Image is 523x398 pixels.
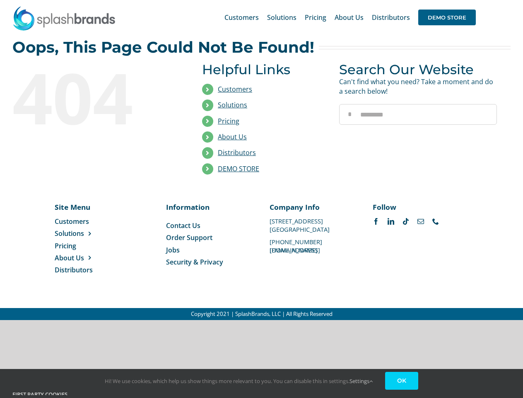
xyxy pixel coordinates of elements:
a: Settings [349,377,373,385]
span: Customers [55,217,89,226]
a: Pricing [55,241,111,250]
a: DEMO STORE [418,4,476,31]
h3: Search Our Website [339,62,497,77]
a: phone [432,218,439,225]
span: Security & Privacy [166,257,223,267]
a: Jobs [166,245,253,255]
a: Distributors [55,265,111,274]
span: About Us [55,253,84,262]
a: DEMO STORE [218,164,259,173]
p: Follow [373,202,460,212]
nav: Main Menu [224,4,476,31]
a: Pricing [305,4,326,31]
a: Order Support [166,233,253,242]
img: SplashBrands.com Logo [12,6,116,31]
h3: Helpful Links [202,62,327,77]
span: DEMO STORE [418,10,476,25]
span: Hi! We use cookies, which help us show things more relevant to you. You can disable this in setti... [105,377,373,385]
span: About Us [335,14,364,21]
a: linkedin [388,218,394,225]
span: Distributors [55,265,93,274]
a: mail [417,218,424,225]
input: Search [339,104,360,125]
span: Solutions [55,229,84,238]
span: Solutions [267,14,296,21]
span: Contact Us [166,221,200,230]
span: Jobs [166,245,180,255]
a: Pricing [218,116,239,126]
div: 404 [12,62,170,132]
nav: Menu [166,221,253,267]
span: Pricing [305,14,326,21]
a: Contact Us [166,221,253,230]
a: Customers [224,4,259,31]
input: Search... [339,104,497,125]
span: Distributors [372,14,410,21]
a: facebook [373,218,379,225]
a: Solutions [218,100,247,109]
h2: Oops, This Page Could Not Be Found! [12,39,314,56]
p: Can't find what you need? Take a moment and do a search below! [339,77,497,96]
a: Solutions [55,229,111,238]
a: Distributors [218,148,256,157]
a: Distributors [372,4,410,31]
a: About Us [55,253,111,262]
p: Information [166,202,253,212]
span: Customers [224,14,259,21]
p: Company Info [270,202,357,212]
span: Pricing [55,241,76,250]
a: tiktok [402,218,409,225]
p: Site Menu [55,202,111,212]
span: Order Support [166,233,212,242]
a: OK [385,372,418,390]
a: Customers [218,85,252,94]
a: Security & Privacy [166,257,253,267]
a: Customers [55,217,111,226]
nav: Menu [55,217,111,275]
a: About Us [218,132,247,141]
